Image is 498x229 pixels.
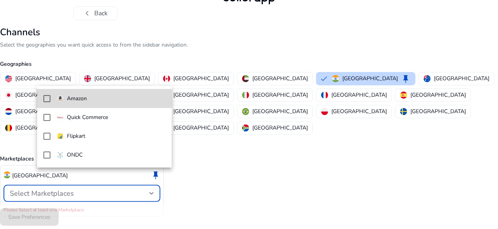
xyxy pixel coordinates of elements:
[57,114,64,121] img: quick-commerce.gif
[67,113,108,122] p: Quick Commerce
[67,151,83,159] p: ONDC
[57,151,64,159] img: ondc-sm.webp
[67,94,87,103] p: Amazon
[57,95,64,102] img: amazon.svg
[67,132,85,141] p: Flipkart
[57,133,64,140] img: flipkart.svg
